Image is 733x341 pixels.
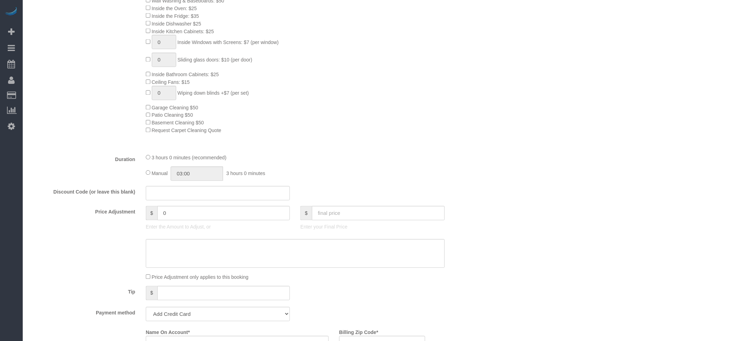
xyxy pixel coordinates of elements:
[178,39,279,45] span: Inside Windows with Screens: $7 (per window)
[152,105,198,111] span: Garage Cleaning $50
[152,21,201,27] span: Inside Dishwasher $25
[152,155,227,161] span: 3 hours 0 minutes (recommended)
[24,286,141,296] label: Tip
[178,90,249,96] span: Wiping down blinds +$7 (per set)
[152,128,221,133] span: Request Carpet Cleaning Quote
[300,224,444,231] p: Enter your Final Price
[152,6,197,11] span: Inside the Oven: $25
[152,170,168,176] span: Manual
[152,13,199,19] span: Inside the Fridge: $35
[152,120,204,126] span: Basement Cleaning $50
[339,327,378,336] label: Billing Zip Code
[152,72,219,78] span: Inside Bathroom Cabinets: $25
[300,206,312,220] span: $
[146,224,290,231] p: Enter the Amount to Adjust, or
[312,206,445,220] input: final price
[152,275,249,280] span: Price Adjustment only applies to this booking
[146,327,190,336] label: Name On Account
[24,206,141,216] label: Price Adjustment
[24,307,141,317] label: Payment method
[146,286,157,300] span: $
[152,29,214,34] span: Inside Kitchen Cabinets: $25
[226,170,265,176] span: 3 hours 0 minutes
[4,7,18,17] img: Automaid Logo
[24,186,141,196] label: Discount Code (or leave this blank)
[146,206,157,220] span: $
[178,57,252,63] span: Sliding glass doors: $10 (per door)
[24,154,141,163] label: Duration
[152,80,190,85] span: Ceiling Fans: $15
[152,113,193,118] span: Patio Cleaning $50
